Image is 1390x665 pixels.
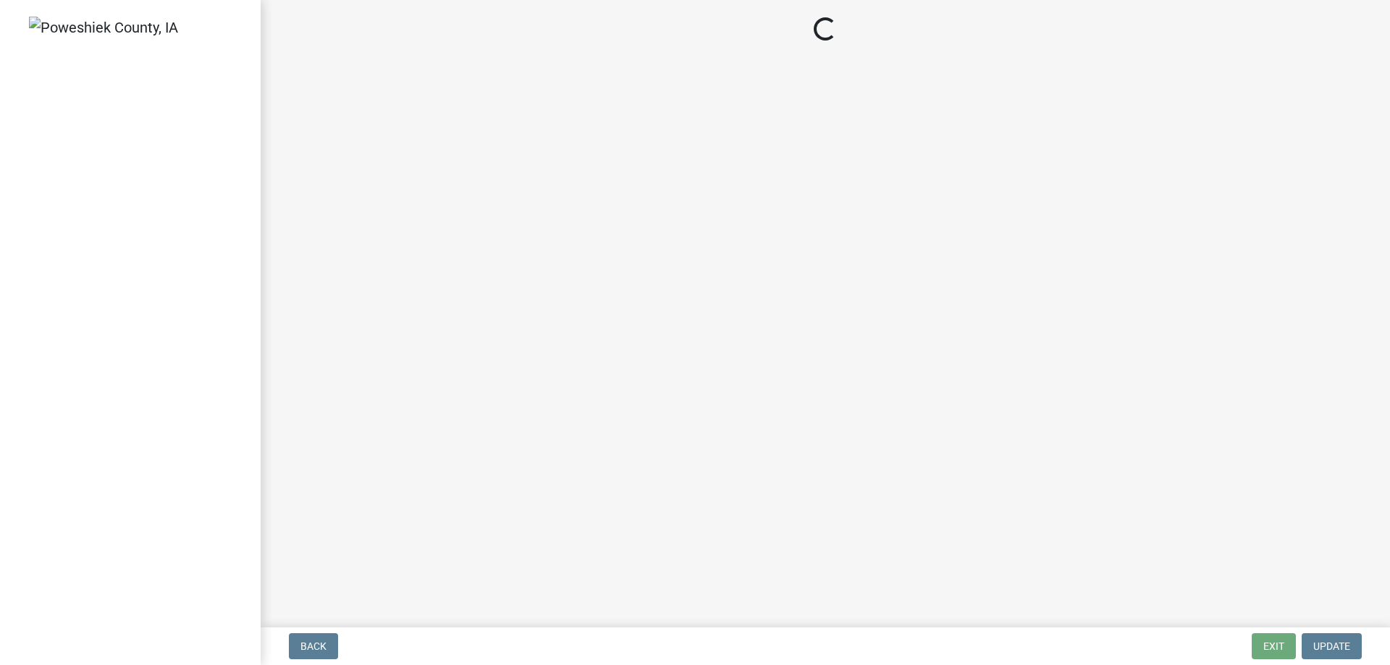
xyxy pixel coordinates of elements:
[1302,633,1362,659] button: Update
[1252,633,1296,659] button: Exit
[1313,640,1350,652] span: Update
[300,640,327,652] span: Back
[29,17,178,38] img: Poweshiek County, IA
[289,633,338,659] button: Back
